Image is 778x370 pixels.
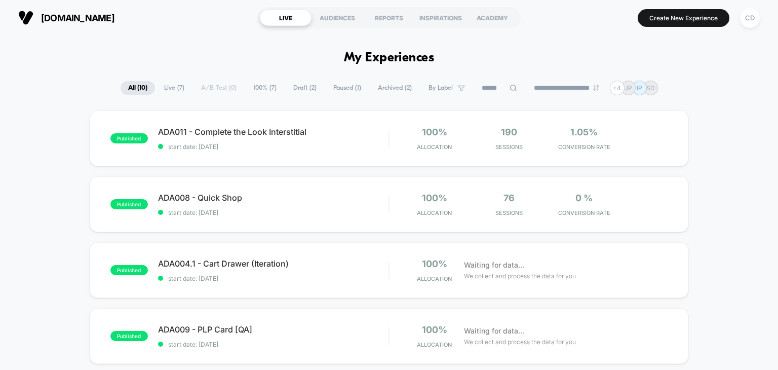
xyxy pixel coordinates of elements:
span: published [110,265,148,275]
span: All ( 10 ) [121,81,155,95]
div: ACADEMY [466,10,518,26]
span: ADA009 - PLP Card [QA] [158,324,389,335]
div: REPORTS [363,10,415,26]
button: CD [737,8,763,28]
span: Waiting for data... [464,260,524,271]
span: Allocation [417,209,452,216]
span: ADA008 - Quick Shop [158,193,389,203]
span: 100% [422,127,447,137]
span: We collect and process the data for you [464,337,576,347]
span: start date: [DATE] [158,275,389,282]
span: start date: [DATE] [158,209,389,216]
span: Paused ( 1 ) [326,81,369,95]
span: 100% ( 7 ) [246,81,284,95]
span: 1.05% [570,127,598,137]
span: CONVERSION RATE [549,209,619,216]
span: Allocation [417,275,452,282]
span: 100% [422,258,447,269]
p: IP [637,84,642,92]
span: 190 [501,127,517,137]
span: Draft ( 2 ) [286,81,324,95]
div: AUDIENCES [312,10,363,26]
button: Create New Experience [638,9,729,27]
span: Live ( 7 ) [157,81,192,95]
span: start date: [DATE] [158,341,389,348]
span: CONVERSION RATE [549,143,619,151]
div: INSPIRATIONS [415,10,466,26]
div: + 4 [610,81,625,95]
span: 100% [422,193,447,203]
span: By Label [429,84,453,92]
span: published [110,133,148,143]
span: Archived ( 2 ) [370,81,419,95]
span: Waiting for data... [464,325,524,337]
div: LIVE [260,10,312,26]
button: [DOMAIN_NAME] [15,10,118,26]
p: SD [646,84,655,92]
span: published [110,331,148,341]
span: Allocation [417,143,452,151]
h1: My Experiences [344,51,435,65]
img: Visually logo [18,10,33,25]
span: Sessions [474,143,544,151]
span: We collect and process the data for you [464,271,576,281]
img: end [593,85,599,91]
div: CD [740,8,760,28]
span: 76 [503,193,515,203]
span: [DOMAIN_NAME] [41,13,114,23]
span: published [110,199,148,209]
span: ADA004.1 - Cart Drawer (Iteration) [158,258,389,269]
span: 100% [422,324,447,335]
span: ADA011 - Complete the Look Interstitial [158,127,389,137]
span: start date: [DATE] [158,143,389,151]
span: 0 % [575,193,593,203]
p: JP [625,84,632,92]
span: Sessions [474,209,544,216]
span: Allocation [417,341,452,348]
